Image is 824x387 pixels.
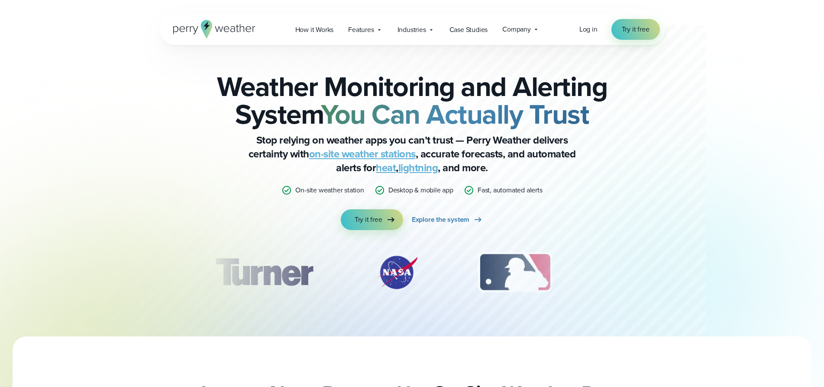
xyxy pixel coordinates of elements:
img: NASA.svg [367,251,428,294]
span: Company [502,24,531,35]
h2: Weather Monitoring and Alerting System [203,73,622,128]
span: Industries [397,25,426,35]
a: on-site weather stations [309,146,416,162]
span: How it Works [295,25,334,35]
a: Log in [579,24,598,35]
a: Explore the system [412,209,483,230]
strong: You Can Actually Trust [321,94,589,134]
span: Try it free [622,24,650,35]
a: lightning [398,160,438,176]
span: Features [348,25,374,35]
div: 1 of 12 [202,251,325,294]
span: Try it free [355,214,382,225]
a: Try it free [611,19,660,40]
p: Fast, automated alerts [478,185,543,195]
div: slideshow [203,251,622,298]
p: On-site weather station [295,185,364,195]
div: 2 of 12 [367,251,428,294]
iframe: profile [3,13,135,79]
img: PGA.svg [602,251,672,294]
div: 3 of 12 [469,251,561,294]
img: MLB.svg [469,251,561,294]
span: Case Studies [449,25,488,35]
a: heat [376,160,396,176]
a: How it Works [288,21,341,38]
div: 4 of 12 [602,251,672,294]
span: Log in [579,24,598,34]
a: Case Studies [442,21,495,38]
span: Explore the system [412,214,469,225]
p: Stop relying on weather apps you can’t trust — Perry Weather delivers certainty with , accurate f... [239,133,585,175]
img: Turner-Construction_1.svg [202,251,325,294]
p: Desktop & mobile app [388,185,453,195]
a: Try it free [341,209,403,230]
